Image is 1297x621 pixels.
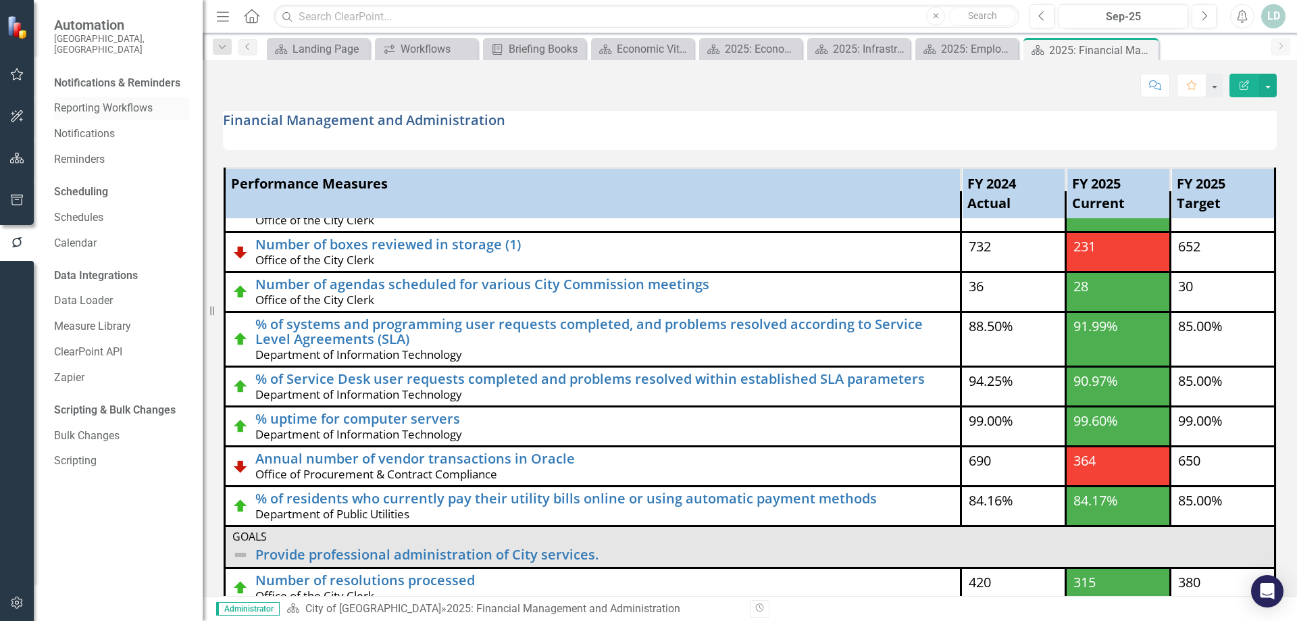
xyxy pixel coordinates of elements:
img: On Track (80% or higher) [232,580,249,596]
span: Department of Information Technology [255,347,462,362]
div: Economic Vitality [617,41,690,57]
span: Administrator [216,602,280,616]
div: » [286,601,740,617]
span: 84.17% [1073,491,1118,510]
span: 28 [1073,277,1088,295]
a: 2025: Employee Development and Empowerment [919,41,1015,57]
span: 380 [1178,573,1200,591]
a: Notifications [54,126,189,142]
button: LD [1261,4,1286,28]
a: Bulk Changes [54,428,189,444]
div: Goals [232,531,1267,543]
span: 420 [969,573,991,591]
img: On Track (80% or higher) [232,331,249,347]
a: Reporting Workflows [54,101,189,116]
span: 650 [1178,451,1200,470]
img: On Track (80% or higher) [232,378,249,395]
span: 99.00% [1178,412,1223,430]
a: Workflows [378,41,474,57]
a: Calendar [54,236,189,251]
a: 2025: Infrastructure and Facilities [811,41,907,57]
div: Scripting & Bulk Changes [54,403,176,418]
td: Double-Click to Edit Right Click for Context Menu [225,232,961,272]
span: Department of Information Technology [255,387,462,402]
img: May require further explanation [232,244,249,260]
img: Not Defined [232,547,249,563]
span: 88.50% [969,317,1013,335]
td: Double-Click to Edit Right Click for Context Menu [225,568,961,607]
span: Department of Information Technology [255,426,462,442]
img: On Track (80% or higher) [232,498,249,514]
div: Workflows [401,41,474,57]
span: Automation [54,17,189,33]
span: 90.97% [1073,372,1118,390]
span: 652 [1178,237,1200,255]
div: Landing Page [293,41,366,57]
div: Data Integrations [54,268,138,284]
div: 2025: Infrastructure and Facilities [833,41,907,57]
span: Office of the City Clerk [255,212,374,228]
span: 690 [969,451,991,470]
img: On Track (80% or higher) [232,418,249,434]
button: Search [948,7,1016,26]
img: May require further explanation [232,458,249,474]
span: 84.16% [969,491,1013,510]
span: Office of Procurement & Contract Compliance [255,466,497,482]
span: Department of Public Utilities [255,506,409,522]
a: Annual number of vendor transactions in Oracle [255,451,953,466]
span: Office of the City Clerk [255,292,374,307]
span: 91.99% [1073,317,1118,335]
img: On Track (80% or higher) [232,284,249,300]
a: Reminders [54,152,189,168]
a: Number of resolutions processed [255,573,953,588]
div: Sep-25 [1063,9,1184,25]
small: [GEOGRAPHIC_DATA], [GEOGRAPHIC_DATA] [54,33,189,55]
span: Office of the City Clerk [255,588,374,603]
a: Measure Library [54,319,189,334]
span: 231 [1073,237,1096,255]
span: 732 [969,237,991,255]
a: Number of boxes reviewed in storage (1) [255,237,953,252]
img: ClearPoint Strategy [7,16,30,39]
td: Double-Click to Edit Right Click for Context Menu [225,487,961,526]
a: % of residents who currently pay their utility bills online or using automatic payment methods [255,491,953,506]
span: 315 [1073,573,1096,591]
div: 2025: Financial Management and Administration [1049,42,1155,59]
span: 85.00% [1178,491,1223,510]
a: Scripting [54,453,189,469]
div: Open Intercom Messenger [1251,575,1283,607]
a: Schedules [54,210,189,226]
div: 2025: Economic Vitality [725,41,798,57]
a: Data Loader [54,293,189,309]
a: Economic Vitality [594,41,690,57]
span: 30 [1178,277,1193,295]
td: Double-Click to Edit Right Click for Context Menu [225,407,961,447]
td: Double-Click to Edit Right Click for Context Menu [225,447,961,487]
span: 36 [969,277,984,295]
a: Zapier [54,370,189,386]
a: City of [GEOGRAPHIC_DATA] [305,602,441,615]
input: Search ClearPoint... [274,5,1019,28]
a: % uptime for computer servers [255,412,953,426]
a: ClearPoint API [54,345,189,360]
a: Briefing Books [486,41,582,57]
div: 2025: Financial Management and Administration [447,602,680,615]
span: Financial Management and Administration [223,111,505,129]
span: 85.00% [1178,372,1223,390]
span: 99.00% [969,412,1013,430]
div: Scheduling [54,184,108,200]
span: Office of the City Clerk [255,252,374,268]
span: 94.25% [969,372,1013,390]
div: 2025: Employee Development and Empowerment [941,41,1015,57]
a: Landing Page [270,41,366,57]
td: Double-Click to Edit Right Click for Context Menu [225,526,1275,568]
a: % of systems and programming user requests completed, and problems resolved according to Service ... [255,317,953,347]
span: 85.00% [1178,317,1223,335]
div: Notifications & Reminders [54,76,180,91]
td: Double-Click to Edit Right Click for Context Menu [225,312,961,367]
span: 99.60% [1073,412,1118,430]
div: Briefing Books [509,41,582,57]
a: Provide professional administration of City services. [255,547,1267,562]
span: Search [968,10,997,21]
